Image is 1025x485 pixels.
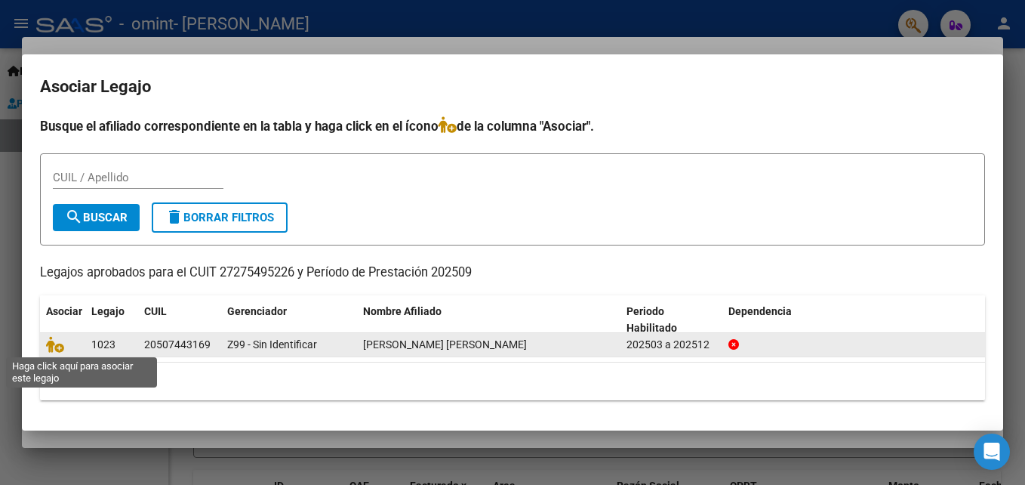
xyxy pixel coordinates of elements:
span: Asociar [46,305,82,317]
button: Borrar Filtros [152,202,288,233]
span: Gerenciador [227,305,287,317]
h4: Busque el afiliado correspondiente en la tabla y haga click en el ícono de la columna "Asociar". [40,116,985,136]
datatable-header-cell: Nombre Afiliado [357,295,620,345]
span: Legajo [91,305,125,317]
span: Nombre Afiliado [363,305,442,317]
span: CUIL [144,305,167,317]
datatable-header-cell: Dependencia [722,295,986,345]
button: Buscar [53,204,140,231]
datatable-header-cell: Legajo [85,295,138,345]
span: Buscar [65,211,128,224]
h2: Asociar Legajo [40,73,985,101]
p: Legajos aprobados para el CUIT 27275495226 y Período de Prestación 202509 [40,264,985,283]
datatable-header-cell: CUIL [138,295,221,345]
span: Periodo Habilitado [626,305,677,335]
span: Borrar Filtros [165,211,274,224]
span: Dependencia [728,305,792,317]
div: 202503 a 202512 [626,336,716,354]
datatable-header-cell: Asociar [40,295,85,345]
div: 1 registros [40,363,985,400]
mat-icon: search [65,208,83,226]
span: 1023 [91,338,115,351]
span: LLANOS OLIVA OCTAVIO JOAQUIN [363,338,527,351]
datatable-header-cell: Periodo Habilitado [620,295,722,345]
mat-icon: delete [165,208,183,226]
datatable-header-cell: Gerenciador [221,295,357,345]
div: 20507443169 [144,336,211,354]
div: Open Intercom Messenger [974,434,1010,470]
span: Z99 - Sin Identificar [227,338,317,351]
